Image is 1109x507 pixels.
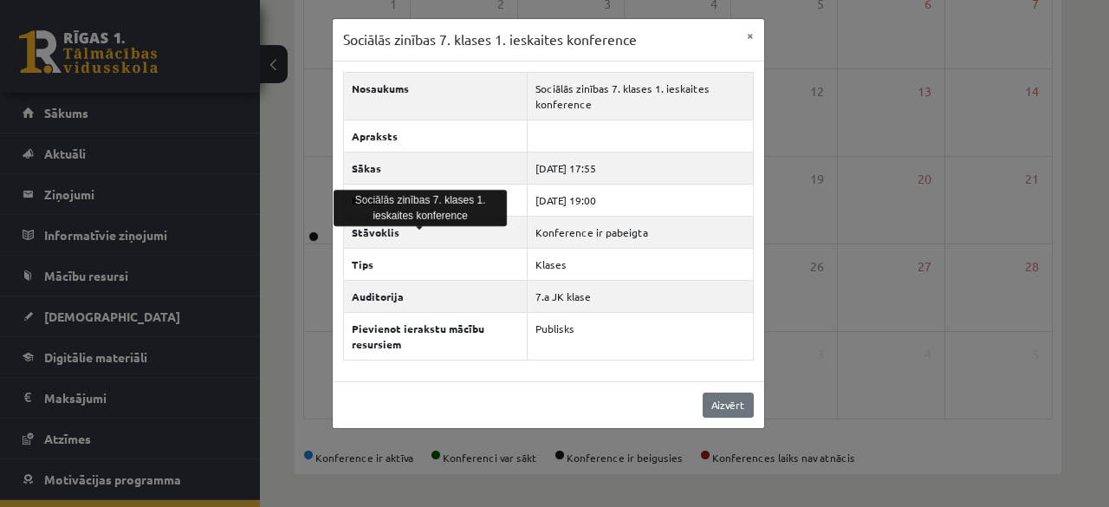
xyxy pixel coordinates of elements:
th: Nosaukums [343,72,527,120]
a: Aizvērt [703,393,754,418]
th: Sākas [343,152,527,184]
th: Stāvoklis [343,216,527,248]
td: 7.a JK klase [527,280,753,312]
td: [DATE] 17:55 [527,152,753,184]
h3: Sociālās zinības 7. klases 1. ieskaites konference [343,29,637,50]
th: Beidzas [343,184,527,216]
td: Klases [527,248,753,280]
th: Auditorija [343,280,527,312]
td: Publisks [527,312,753,360]
td: Sociālās zinības 7. klases 1. ieskaites konference [527,72,753,120]
th: Apraksts [343,120,527,152]
div: Sociālās zinības 7. klases 1. ieskaites konference [334,190,507,226]
th: Tips [343,248,527,280]
th: Pievienot ierakstu mācību resursiem [343,312,527,360]
td: [DATE] 19:00 [527,184,753,216]
td: Konference ir pabeigta [527,216,753,248]
button: × [736,19,764,52]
